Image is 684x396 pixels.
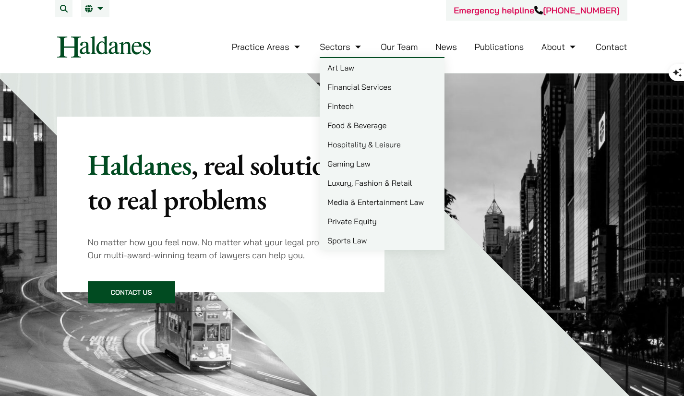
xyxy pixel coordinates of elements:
a: About [541,41,578,52]
a: Sectors [320,41,363,52]
a: Financial Services [320,77,444,96]
a: Practice Areas [232,41,302,52]
a: Luxury, Fashion & Retail [320,173,444,192]
a: Private Equity [320,212,444,231]
a: Contact Us [88,281,175,303]
a: Publications [475,41,524,52]
a: Sports Law [320,231,444,250]
a: Contact [596,41,627,52]
a: Media & Entertainment Law [320,192,444,212]
p: Haldanes [88,147,354,216]
img: Logo of Haldanes [57,36,151,58]
a: News [435,41,457,52]
a: Hospitality & Leisure [320,135,444,154]
a: Emergency helpline[PHONE_NUMBER] [454,5,619,16]
a: Gaming Law [320,154,444,173]
p: No matter how you feel now. No matter what your legal problem is. Our multi-award-winning team of... [88,236,354,262]
a: Fintech [320,96,444,116]
a: Food & Beverage [320,116,444,135]
mark: , real solutions to real problems [88,146,351,218]
a: EN [85,5,106,12]
a: Art Law [320,58,444,77]
a: Our Team [381,41,418,52]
